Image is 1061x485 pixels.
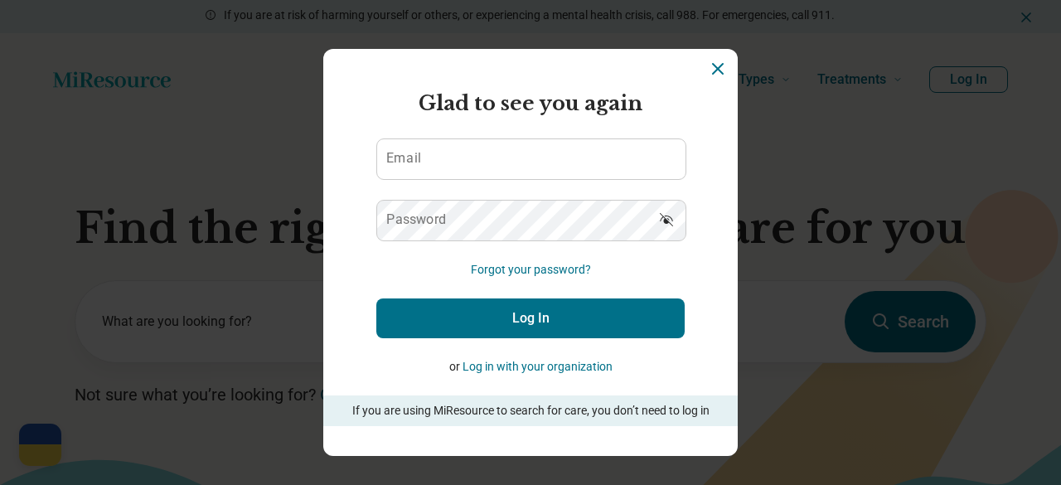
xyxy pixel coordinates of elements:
button: Log in with your organization [463,358,613,376]
h2: Glad to see you again [376,89,685,119]
p: or [376,358,685,376]
button: Forgot your password? [471,261,591,279]
label: Password [386,213,446,226]
label: Email [386,152,421,165]
button: Log In [376,298,685,338]
p: If you are using MiResource to search for care, you don’t need to log in [346,402,715,420]
button: Show password [648,200,685,240]
section: Login Dialog [323,49,738,456]
button: Dismiss [708,59,728,79]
